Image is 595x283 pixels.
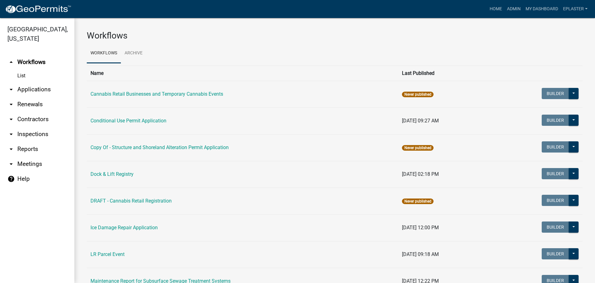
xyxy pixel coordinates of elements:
button: Builder [542,195,569,206]
a: My Dashboard [523,3,561,15]
a: Cannabis Retail Businesses and Temporary Cannabis Events [90,91,223,97]
a: DRAFT - Cannabis Retail Registration [90,198,172,204]
button: Builder [542,221,569,233]
th: Last Published [398,66,490,81]
a: Admin [505,3,523,15]
button: Builder [542,168,569,179]
span: [DATE] 09:27 AM [402,118,439,124]
button: Builder [542,141,569,153]
a: Ice Damage Repair Application [90,225,158,231]
th: Name [87,66,398,81]
h3: Workflows [87,30,583,41]
i: arrow_drop_up [7,58,15,66]
a: Home [487,3,505,15]
a: Conditional Use Permit Application [90,118,166,124]
a: Copy Of - Structure and Shoreland Alteration Permit Application [90,144,229,150]
a: Workflows [87,43,121,63]
span: [DATE] 12:00 PM [402,225,439,231]
i: arrow_drop_down [7,86,15,93]
button: Builder [542,248,569,259]
a: eplaster [561,3,590,15]
span: [DATE] 09:18 AM [402,251,439,257]
span: Never published [402,145,433,151]
a: Archive [121,43,146,63]
i: arrow_drop_down [7,130,15,138]
i: arrow_drop_down [7,160,15,168]
button: Builder [542,88,569,99]
span: [DATE] 02:18 PM [402,171,439,177]
a: LR Parcel Event [90,251,125,257]
a: Dock & Lift Registry [90,171,134,177]
span: Never published [402,92,433,97]
i: help [7,175,15,183]
button: Builder [542,115,569,126]
span: Never published [402,199,433,204]
i: arrow_drop_down [7,116,15,123]
i: arrow_drop_down [7,101,15,108]
i: arrow_drop_down [7,145,15,153]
